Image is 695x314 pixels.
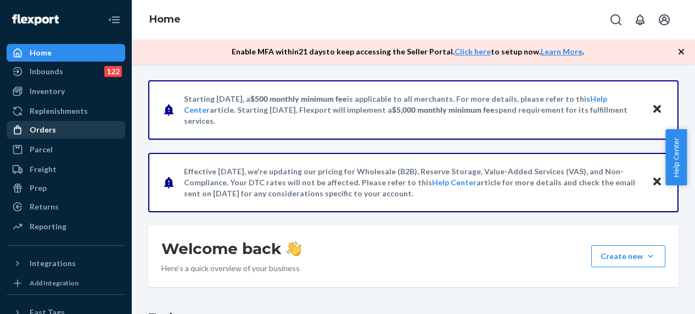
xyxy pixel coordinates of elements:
a: Inbounds122 [7,63,125,80]
a: Replenishments [7,102,125,120]
button: Close [650,174,664,190]
a: Parcel [7,141,125,158]
div: Reporting [30,221,66,232]
div: Parcel [30,144,53,155]
a: Freight [7,161,125,178]
div: Freight [30,164,57,175]
p: Effective [DATE], we're updating our pricing for Wholesale (B2B), Reserve Storage, Value-Added Se... [184,166,641,199]
a: Learn More [541,47,582,56]
a: Orders [7,121,125,139]
button: Close Navigation [103,9,125,31]
a: Home [7,44,125,62]
button: Create new [591,245,665,267]
button: Open notifications [629,9,651,31]
a: Prep [7,179,125,197]
a: Returns [7,198,125,216]
span: $5,000 monthly minimum fee [392,105,495,114]
div: Home [30,47,52,58]
div: Add Integration [30,278,79,288]
img: hand-wave emoji [286,241,301,256]
a: Home [149,13,181,25]
a: Reporting [7,218,125,235]
a: Help Center [432,178,477,187]
div: Returns [30,201,59,212]
button: Integrations [7,255,125,272]
p: Here’s a quick overview of your business [161,263,301,274]
div: Inbounds [30,66,63,77]
button: Open Search Box [605,9,627,31]
div: 122 [104,66,122,77]
img: Flexport logo [12,14,59,25]
div: Inventory [30,86,65,97]
span: $500 monthly minimum fee [250,94,347,103]
div: Orders [30,124,56,135]
h1: Welcome back [161,239,301,258]
div: Prep [30,183,47,194]
ol: breadcrumbs [141,4,189,36]
div: Replenishments [30,106,88,117]
button: Close [650,102,664,118]
div: Integrations [30,258,76,269]
p: Enable MFA within 21 days to keep accessing the Seller Portal. to setup now. . [232,46,584,57]
a: Inventory [7,82,125,100]
a: Click here [455,47,491,56]
p: Starting [DATE], a is applicable to all merchants. For more details, please refer to this article... [184,93,641,126]
button: Help Center [665,129,687,185]
a: Add Integration [7,277,125,290]
button: Open account menu [653,9,675,31]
